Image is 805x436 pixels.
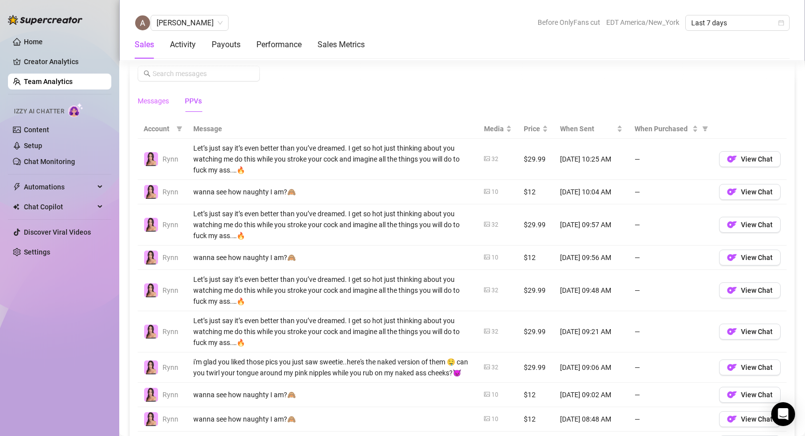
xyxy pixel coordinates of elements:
span: Chat Copilot [24,199,94,215]
a: OFView Chat [719,223,781,231]
td: $12 [518,246,554,270]
span: EDT America/New_York [606,15,679,30]
a: OFView Chat [719,289,781,297]
span: View Chat [741,363,773,371]
div: Let’s just say it’s even better than you’ve dreamed. I get so hot just thinking about you watchin... [193,315,472,348]
img: Rynn [144,360,158,374]
div: Let’s just say it’s even better than you’ve dreamed. I get so hot just thinking about you watchin... [193,208,472,241]
td: [DATE] 09:02 AM [554,383,629,407]
span: View Chat [741,415,773,423]
span: View Chat [741,188,773,196]
button: OFView Chat [719,324,781,340]
span: Rynn [162,221,178,229]
div: Let’s just say it’s even better than you’ve dreamed. I get so hot just thinking about you watchin... [193,143,472,175]
span: Last 7 days [691,15,784,30]
td: — [629,352,713,383]
span: picture [484,156,490,162]
a: OFView Chat [719,158,781,166]
a: Home [24,38,43,46]
span: Account [144,123,172,134]
span: View Chat [741,221,773,229]
div: 32 [491,155,498,164]
img: OF [727,362,737,372]
div: 32 [491,327,498,337]
button: OFView Chat [719,217,781,233]
div: wanna see how naughty I am?🙈 [193,252,472,263]
span: picture [484,221,490,227]
img: Rynn [144,185,158,199]
button: OFView Chat [719,250,781,265]
span: Rynn [162,155,178,163]
img: Rynn [144,152,158,166]
span: View Chat [741,155,773,163]
span: picture [484,328,490,334]
div: 32 [491,363,498,372]
span: calendar [778,20,784,26]
div: 10 [491,253,498,262]
td: $29.99 [518,139,554,180]
span: Automations [24,179,94,195]
span: filter [176,126,182,132]
div: 32 [491,286,498,295]
img: OF [727,154,737,164]
div: wanna see how naughty I am?🙈 [193,186,472,197]
th: When Sent [554,119,629,139]
span: When Sent [560,123,615,134]
button: OFView Chat [719,151,781,167]
span: Izzy AI Chatter [14,107,64,116]
span: Rynn [162,254,178,262]
a: OFView Chat [719,366,781,374]
td: $29.99 [518,352,554,383]
button: OFView Chat [719,282,781,298]
td: — [629,311,713,352]
a: OFView Chat [719,330,781,338]
img: Angelica Cuyos [135,15,150,30]
th: Price [518,119,554,139]
button: OFView Chat [719,184,781,200]
a: Creator Analytics [24,54,103,70]
span: Price [524,123,540,134]
td: [DATE] 10:25 AM [554,139,629,180]
span: picture [484,416,490,422]
a: Chat Monitoring [24,158,75,166]
span: Rynn [162,415,178,423]
span: Before OnlyFans cut [538,15,600,30]
td: — [629,246,713,270]
span: picture [484,254,490,260]
td: $12 [518,383,554,407]
span: View Chat [741,391,773,399]
td: [DATE] 09:57 AM [554,204,629,246]
img: OF [727,414,737,424]
div: Messages [138,95,169,106]
img: Rynn [144,218,158,232]
span: picture [484,391,490,397]
a: OFView Chat [719,190,781,198]
span: Media [484,123,504,134]
span: Rynn [162,391,178,399]
img: AI Chatter [68,103,83,117]
img: Rynn [144,251,158,264]
span: Rynn [162,328,178,336]
img: Rynn [144,412,158,426]
span: picture [484,287,490,293]
a: OFView Chat [719,418,781,426]
a: Settings [24,248,50,256]
img: Chat Copilot [13,203,19,210]
td: [DATE] 08:48 AM [554,407,629,432]
th: Message [187,119,478,139]
img: logo-BBDzfeDw.svg [8,15,82,25]
td: — [629,270,713,311]
td: [DATE] 10:04 AM [554,180,629,204]
a: Team Analytics [24,78,73,86]
div: wanna see how naughty I am?🙈 [193,389,472,400]
span: View Chat [741,286,773,294]
td: — [629,383,713,407]
div: PPVs [185,95,202,106]
td: $29.99 [518,270,554,311]
div: Sales Metrics [318,39,365,51]
span: When Purchased [635,123,690,134]
span: Rynn [162,188,178,196]
button: OFView Chat [719,411,781,427]
input: Search messages [153,68,254,79]
span: search [144,70,151,77]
